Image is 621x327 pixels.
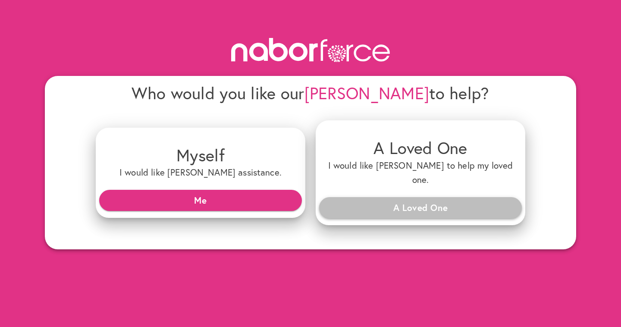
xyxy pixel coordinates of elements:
[319,197,522,218] button: A Loved One
[99,190,302,211] button: Me
[326,200,515,215] span: A Loved One
[304,82,430,104] span: [PERSON_NAME]
[323,138,518,158] h4: A Loved One
[106,192,295,208] span: Me
[103,165,298,179] h6: I would like [PERSON_NAME] assistance.
[103,145,298,165] h4: Myself
[96,83,525,103] h4: Who would you like our to help?
[323,158,518,187] h6: I would like [PERSON_NAME] to help my loved one.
